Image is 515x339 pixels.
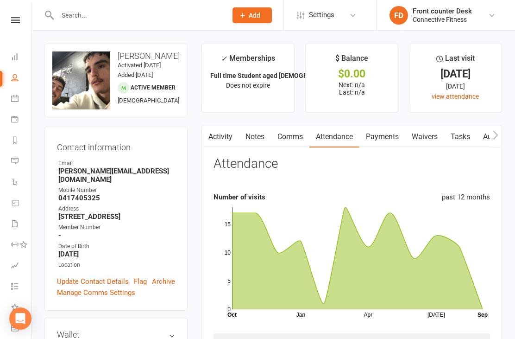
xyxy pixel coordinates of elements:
[57,276,129,287] a: Update Contact Details
[405,126,444,147] a: Waivers
[418,81,493,91] div: [DATE]
[152,276,175,287] a: Archive
[11,256,32,277] a: Assessments
[58,261,175,269] div: Location
[11,193,32,214] a: Product Sales
[436,52,475,69] div: Last visit
[58,231,175,240] strong: -
[118,62,161,69] time: Activated [DATE]
[58,223,175,232] div: Member Number
[131,84,176,91] span: Active member
[221,52,275,70] div: Memberships
[335,52,368,69] div: $ Balance
[58,167,175,184] strong: [PERSON_NAME][EMAIL_ADDRESS][DOMAIN_NAME]
[432,93,479,100] a: view attendance
[226,82,270,89] span: Does not expire
[444,126,477,147] a: Tasks
[413,15,472,24] div: Connective Fitness
[221,54,227,63] i: ✓
[58,159,175,168] div: Email
[11,298,32,319] a: What's New
[55,9,220,22] input: Search...
[52,51,180,61] h3: [PERSON_NAME]
[11,89,32,110] a: Calendar
[239,126,271,147] a: Notes
[11,68,32,89] a: People
[11,131,32,152] a: Reports
[58,242,175,251] div: Date of Birth
[214,157,278,171] h3: Attendance
[389,6,408,25] div: FD
[11,110,32,131] a: Payments
[214,193,265,201] strong: Number of visits
[58,250,175,258] strong: [DATE]
[314,69,389,79] div: $0.00
[359,126,405,147] a: Payments
[249,12,260,19] span: Add
[309,5,334,26] span: Settings
[309,126,359,147] a: Attendance
[57,139,175,152] h3: Contact information
[442,192,490,203] div: past 12 months
[314,81,389,96] p: Next: n/a Last: n/a
[58,194,175,202] strong: 0417405325
[202,126,239,147] a: Activity
[413,7,472,15] div: Front counter Desk
[271,126,309,147] a: Comms
[418,69,493,79] div: [DATE]
[58,212,175,221] strong: [STREET_ADDRESS]
[134,276,147,287] a: Flag
[52,51,110,109] img: image1755838179.png
[118,97,179,104] span: [DEMOGRAPHIC_DATA]
[58,186,175,195] div: Mobile Number
[232,7,272,23] button: Add
[118,71,153,78] time: Added [DATE]
[58,205,175,213] div: Address
[11,47,32,68] a: Dashboard
[57,287,135,298] a: Manage Comms Settings
[9,307,31,330] div: Open Intercom Messenger
[210,72,366,79] strong: Full time Student aged [DEMOGRAPHIC_DATA]-18yrs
